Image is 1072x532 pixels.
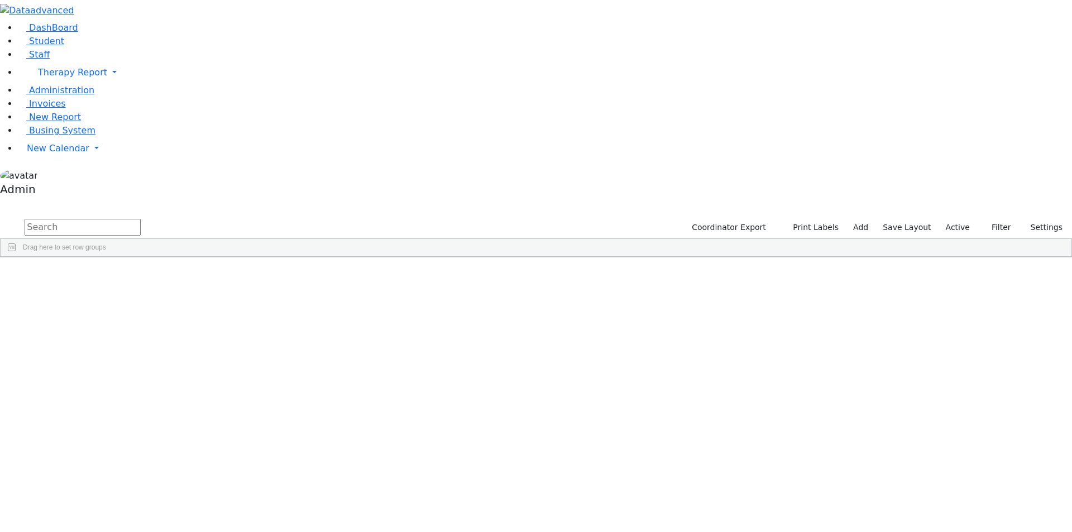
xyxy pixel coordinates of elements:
a: Student [18,36,64,46]
a: New Report [18,112,81,122]
a: Administration [18,85,94,95]
button: Coordinator Export [685,219,771,236]
a: Staff [18,49,50,60]
span: Administration [29,85,94,95]
span: Busing System [29,125,95,136]
button: Print Labels [780,219,844,236]
span: Therapy Report [38,67,107,78]
label: Active [941,219,975,236]
span: Invoices [29,98,66,109]
button: Filter [977,219,1016,236]
a: Busing System [18,125,95,136]
a: Add [848,219,873,236]
span: DashBoard [29,22,78,33]
span: New Report [29,112,81,122]
input: Search [25,219,141,236]
a: DashBoard [18,22,78,33]
a: New Calendar [18,137,1072,160]
span: Staff [29,49,50,60]
span: Drag here to set row groups [23,243,106,251]
button: Save Layout [878,219,936,236]
a: Invoices [18,98,66,109]
button: Settings [1016,219,1068,236]
a: Therapy Report [18,61,1072,84]
span: Student [29,36,64,46]
span: New Calendar [27,143,89,154]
